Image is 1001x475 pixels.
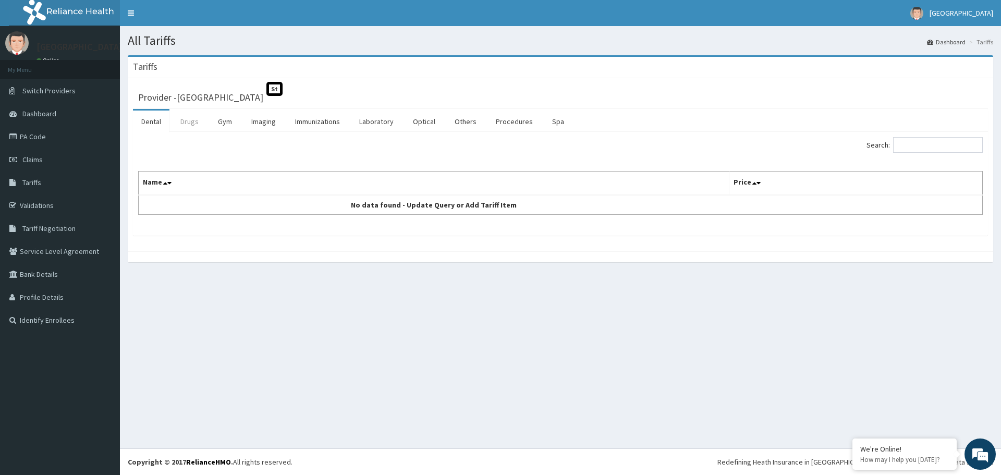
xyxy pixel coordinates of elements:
[128,457,233,467] strong: Copyright © 2017 .
[186,457,231,467] a: RelianceHMO
[860,455,949,464] p: How may I help you today?
[910,7,923,20] img: User Image
[266,82,283,96] span: St
[210,111,240,132] a: Gym
[36,42,123,52] p: [GEOGRAPHIC_DATA]
[22,155,43,164] span: Claims
[930,8,993,18] span: [GEOGRAPHIC_DATA]
[139,195,729,215] td: No data found - Update Query or Add Tariff Item
[243,111,284,132] a: Imaging
[22,178,41,187] span: Tariffs
[405,111,444,132] a: Optical
[446,111,485,132] a: Others
[487,111,541,132] a: Procedures
[172,111,207,132] a: Drugs
[287,111,348,132] a: Immunizations
[717,457,993,467] div: Redefining Heath Insurance in [GEOGRAPHIC_DATA] using Telemedicine and Data Science!
[927,38,966,46] a: Dashboard
[544,111,572,132] a: Spa
[138,93,263,102] h3: Provider - [GEOGRAPHIC_DATA]
[967,38,993,46] li: Tariffs
[22,86,76,95] span: Switch Providers
[22,109,56,118] span: Dashboard
[139,172,729,196] th: Name
[120,448,1001,475] footer: All rights reserved.
[729,172,983,196] th: Price
[128,34,993,47] h1: All Tariffs
[5,31,29,55] img: User Image
[133,62,157,71] h3: Tariffs
[860,444,949,454] div: We're Online!
[893,137,983,153] input: Search:
[866,137,983,153] label: Search:
[22,224,76,233] span: Tariff Negotiation
[133,111,169,132] a: Dental
[36,57,62,64] a: Online
[351,111,402,132] a: Laboratory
